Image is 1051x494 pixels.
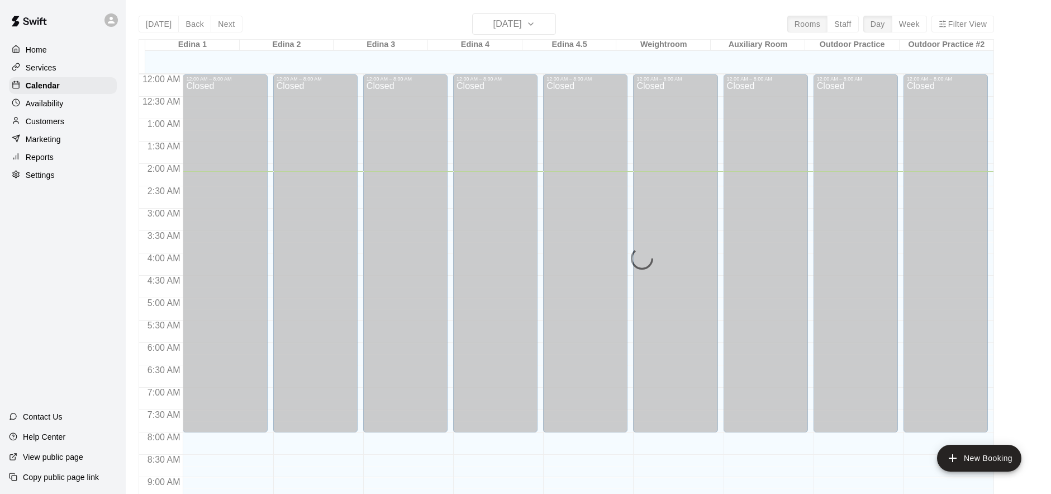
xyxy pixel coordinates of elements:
div: 12:00 AM – 8:00 AM [817,76,895,82]
a: Home [9,41,117,58]
div: 12:00 AM – 8:00 AM: Closed [543,74,627,432]
p: Reports [26,152,54,163]
p: Contact Us [23,411,63,422]
span: 4:30 AM [145,276,183,285]
div: 12:00 AM – 8:00 AM [186,76,264,82]
div: 12:00 AM – 8:00 AM: Closed [633,74,717,432]
div: 12:00 AM – 8:00 AM [546,76,624,82]
div: Closed [277,82,354,436]
span: 1:30 AM [145,142,183,151]
span: 8:30 AM [145,455,183,464]
span: 7:30 AM [145,410,183,420]
div: Edina 1 [145,40,240,50]
p: Customers [26,116,64,127]
div: Closed [636,82,714,436]
div: Closed [186,82,264,436]
p: Services [26,62,56,73]
span: 2:30 AM [145,186,183,196]
div: 12:00 AM – 8:00 AM: Closed [453,74,538,432]
div: Outdoor Practice #2 [900,40,994,50]
div: Closed [367,82,444,436]
div: Outdoor Practice [805,40,900,50]
div: 12:00 AM – 8:00 AM: Closed [724,74,808,432]
span: 3:00 AM [145,209,183,218]
p: Home [26,44,47,55]
span: 6:30 AM [145,365,183,375]
span: 1:00 AM [145,119,183,129]
span: 5:00 AM [145,298,183,308]
div: 12:00 AM – 8:00 AM [277,76,354,82]
div: 12:00 AM – 8:00 AM: Closed [183,74,267,432]
span: 3:30 AM [145,231,183,241]
div: 12:00 AM – 8:00 AM: Closed [814,74,898,432]
div: Closed [456,82,534,436]
div: 12:00 AM – 8:00 AM [727,76,805,82]
span: 8:00 AM [145,432,183,442]
p: Settings [26,170,55,181]
span: 5:30 AM [145,321,183,330]
div: 12:00 AM – 8:00 AM: Closed [273,74,358,432]
a: Settings [9,167,117,184]
div: Weightroom [616,40,711,50]
div: 12:00 AM – 8:00 AM [367,76,444,82]
div: Auxiliary Room [711,40,805,50]
div: 12:00 AM – 8:00 AM [907,76,985,82]
p: View public page [23,451,83,463]
p: Copy public page link [23,472,99,483]
div: Closed [907,82,985,436]
a: Customers [9,113,117,130]
div: Closed [727,82,805,436]
div: Closed [546,82,624,436]
div: 12:00 AM – 8:00 AM [456,76,534,82]
span: 9:00 AM [145,477,183,487]
div: Edina 4.5 [522,40,617,50]
span: 6:00 AM [145,343,183,352]
p: Help Center [23,431,65,443]
span: 7:00 AM [145,388,183,397]
p: Availability [26,98,64,109]
div: 12:00 AM – 8:00 AM [636,76,714,82]
div: 12:00 AM – 8:00 AM: Closed [903,74,988,432]
a: Calendar [9,77,117,94]
span: 12:00 AM [140,74,183,84]
a: Availability [9,95,117,112]
p: Calendar [26,80,60,91]
span: 2:00 AM [145,164,183,173]
a: Services [9,59,117,76]
a: Marketing [9,131,117,148]
div: 12:00 AM – 8:00 AM: Closed [363,74,448,432]
div: Edina 4 [428,40,522,50]
p: Marketing [26,134,61,145]
span: 12:30 AM [140,97,183,106]
button: add [937,445,1021,472]
span: 4:00 AM [145,253,183,263]
a: Reports [9,149,117,166]
div: Edina 2 [240,40,334,50]
div: Edina 3 [334,40,428,50]
div: Closed [817,82,895,436]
